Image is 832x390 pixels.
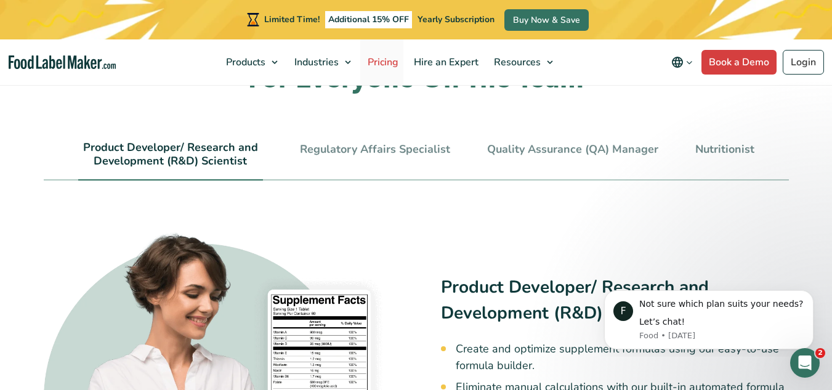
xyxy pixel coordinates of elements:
span: Limited Time! [264,14,320,25]
span: 2 [815,348,825,358]
a: Product Developer/ Research and Development (R&D) Scientist [78,141,263,168]
li: Regulatory Affairs Specialist [300,141,450,181]
span: Resources [490,55,542,69]
iframe: Intercom notifications message [586,264,832,357]
span: Yearly Subscription [418,14,495,25]
h3: Product Developer/ Research and Development (R&D) Scientist [441,274,789,326]
span: Products [222,55,267,69]
span: Additional 15% OFF [325,11,412,28]
li: Product Developer/ Research and Development (R&D) Scientist [78,141,263,181]
li: Quality Assurance (QA) Manager [487,141,658,181]
a: Regulatory Affairs Specialist [300,143,450,156]
a: Login [783,50,824,75]
a: Book a Demo [701,50,777,75]
span: Hire an Expert [410,55,480,69]
a: Pricing [360,39,403,85]
a: Hire an Expert [406,39,483,85]
button: Change language [663,50,701,75]
a: Industries [287,39,357,85]
a: Products [219,39,284,85]
span: Industries [291,55,340,69]
li: Nutritionist [695,141,754,181]
a: Quality Assurance (QA) Manager [487,143,658,156]
a: Buy Now & Save [504,9,589,31]
li: Create and optimize supplement formulas using our easy-to-use formula builder. [456,341,789,374]
iframe: Intercom live chat [790,348,820,378]
span: Pricing [364,55,400,69]
a: Food Label Maker homepage [9,55,116,70]
a: Resources [487,39,559,85]
a: Nutritionist [695,143,754,156]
